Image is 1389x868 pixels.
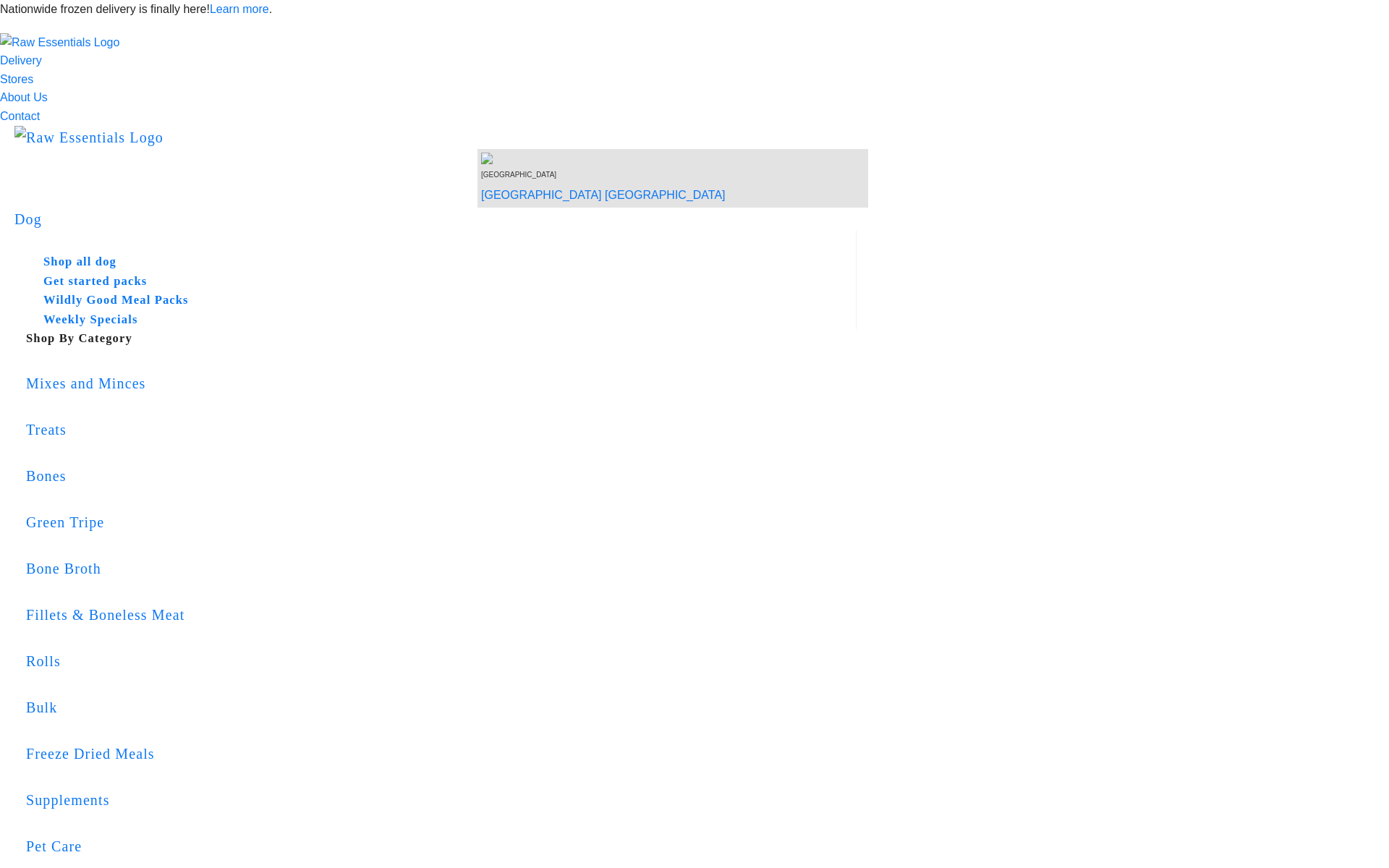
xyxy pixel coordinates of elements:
[43,291,833,310] h5: Wildly Good Meal Packs
[26,788,857,812] div: Supplements
[26,696,857,719] div: Bulk
[14,126,163,149] img: Raw Essentials Logo
[26,557,857,580] div: Bone Broth
[26,650,857,673] div: Rolls
[26,835,857,858] div: Pet Care
[481,153,496,164] img: van-moving.png
[481,189,602,201] a: [GEOGRAPHIC_DATA]
[26,723,857,785] a: Freeze Dried Meals
[43,252,833,272] h5: Shop all dog
[26,603,857,626] div: Fillets & Boneless Meat
[26,491,857,553] a: Green Tripe
[26,399,857,461] a: Treats
[26,769,857,831] a: Supplements
[210,3,269,15] a: Learn more
[605,189,726,201] a: [GEOGRAPHIC_DATA]
[26,352,857,414] a: Mixes and Minces
[43,272,833,292] h5: Get started packs
[26,418,857,441] div: Treats
[26,464,857,488] div: Bones
[14,211,42,227] a: Dog
[26,272,833,292] a: Get started packs
[26,310,833,330] a: Weekly Specials
[26,537,857,600] a: Bone Broth
[26,630,857,692] a: Rolls
[26,372,857,395] div: Mixes and Minces
[26,445,857,507] a: Bones
[26,329,857,349] h5: Shop By Category
[43,310,833,330] h5: Weekly Specials
[26,252,833,272] a: Shop all dog
[26,291,833,310] a: Wildly Good Meal Packs
[26,742,857,765] div: Freeze Dried Meals
[26,676,857,739] a: Bulk
[26,584,857,646] a: Fillets & Boneless Meat
[26,511,857,534] div: Green Tripe
[481,171,556,179] span: [GEOGRAPHIC_DATA]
